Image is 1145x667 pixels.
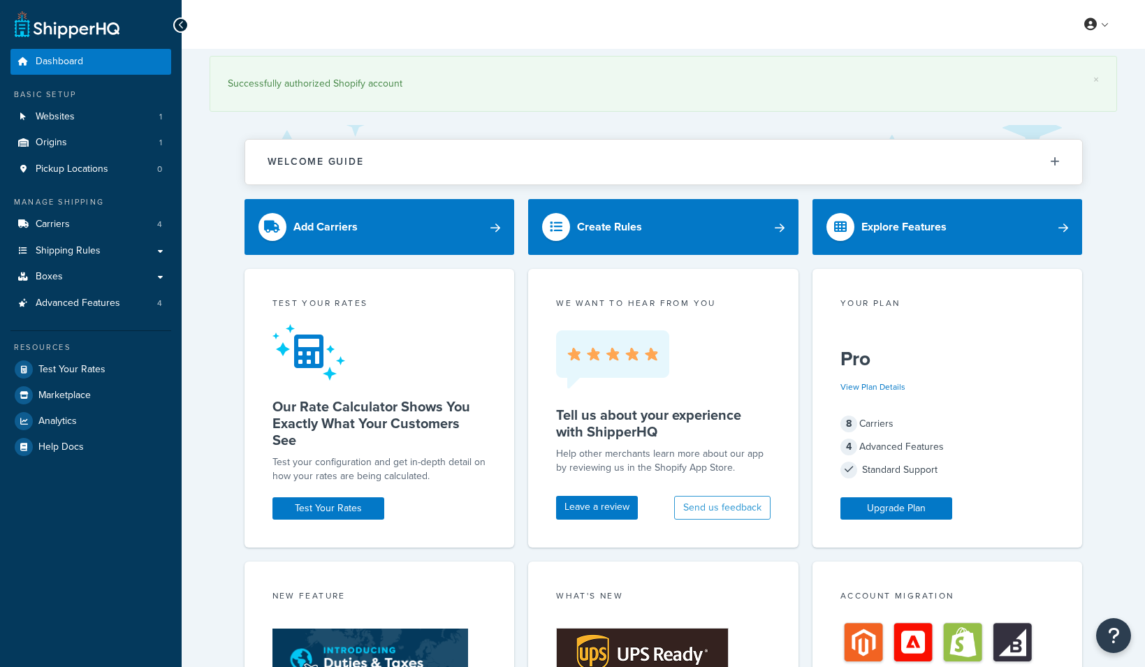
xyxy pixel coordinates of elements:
[10,409,171,434] a: Analytics
[556,406,771,440] h5: Tell us about your experience with ShipperHQ
[272,297,487,313] div: Test your rates
[840,414,1055,434] div: Carriers
[36,56,83,68] span: Dashboard
[840,297,1055,313] div: Your Plan
[159,111,162,123] span: 1
[245,140,1082,184] button: Welcome Guide
[840,437,1055,457] div: Advanced Features
[272,589,487,606] div: New Feature
[38,441,84,453] span: Help Docs
[556,496,638,520] a: Leave a review
[38,364,105,376] span: Test Your Rates
[10,156,171,182] li: Pickup Locations
[36,111,75,123] span: Websites
[10,49,171,75] a: Dashboard
[674,496,771,520] button: Send us feedback
[840,439,857,455] span: 4
[840,460,1055,480] div: Standard Support
[268,156,364,167] h2: Welcome Guide
[10,264,171,290] a: Boxes
[272,398,487,448] h5: Our Rate Calculator Shows You Exactly What Your Customers See
[10,342,171,353] div: Resources
[840,348,1055,370] h5: Pro
[228,74,1099,94] div: Successfully authorized Shopify account
[840,416,857,432] span: 8
[36,137,67,149] span: Origins
[556,297,771,309] p: we want to hear from you
[36,219,70,230] span: Carriers
[10,212,171,237] li: Carriers
[10,357,171,382] a: Test Your Rates
[10,156,171,182] a: Pickup Locations0
[840,381,905,393] a: View Plan Details
[556,447,771,475] p: Help other merchants learn more about our app by reviewing us in the Shopify App Store.
[1093,74,1099,85] a: ×
[10,196,171,208] div: Manage Shipping
[10,291,171,316] li: Advanced Features
[840,589,1055,606] div: Account Migration
[840,497,952,520] a: Upgrade Plan
[159,137,162,149] span: 1
[10,434,171,460] a: Help Docs
[10,130,171,156] li: Origins
[10,291,171,316] a: Advanced Features4
[812,199,1083,255] a: Explore Features
[861,217,947,237] div: Explore Features
[10,238,171,264] a: Shipping Rules
[36,298,120,309] span: Advanced Features
[272,497,384,520] a: Test Your Rates
[157,298,162,309] span: 4
[10,212,171,237] a: Carriers4
[1096,618,1131,653] button: Open Resource Center
[38,390,91,402] span: Marketplace
[10,104,171,130] li: Websites
[272,455,487,483] div: Test your configuration and get in-depth detail on how your rates are being calculated.
[36,271,63,283] span: Boxes
[38,416,77,427] span: Analytics
[10,89,171,101] div: Basic Setup
[36,163,108,175] span: Pickup Locations
[10,130,171,156] a: Origins1
[556,589,771,606] div: What's New
[293,217,358,237] div: Add Carriers
[157,163,162,175] span: 0
[10,383,171,408] a: Marketplace
[577,217,642,237] div: Create Rules
[10,104,171,130] a: Websites1
[157,219,162,230] span: 4
[528,199,798,255] a: Create Rules
[36,245,101,257] span: Shipping Rules
[245,199,515,255] a: Add Carriers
